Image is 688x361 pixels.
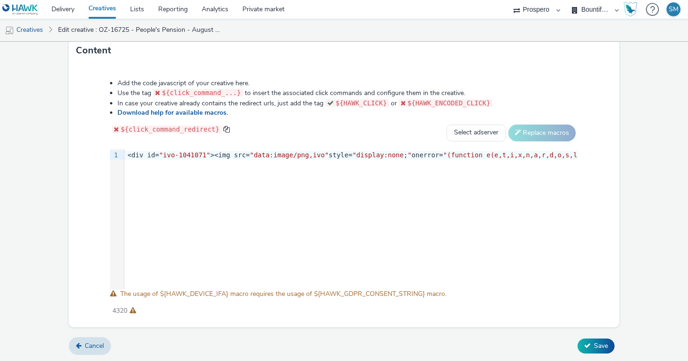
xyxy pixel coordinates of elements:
[121,125,220,133] span: ${click_command_redirect}
[162,89,241,96] span: ${click_command_...}
[223,126,230,133] span: copy to clipboard
[352,151,411,159] span: "display:none;"
[110,151,119,160] div: 1
[5,26,14,35] img: mobile
[408,99,490,107] span: ${HAWK_ENCODED_CLICK}
[117,79,578,88] li: Add the code javascript of your creative here.
[85,341,104,350] span: Cancel
[130,306,136,316] div: Maximum recommended length: 3000 characters.
[578,339,615,354] button: Save
[2,4,38,15] img: undefined Logo
[112,306,127,316] span: 4320
[117,88,578,98] li: Use the tag to insert the associated click commands and configure them in the creative.
[117,98,578,108] li: In case your creative already contains the redirect urls, just add the tag or
[336,99,387,107] span: ${HAWK_CLICK}
[508,125,576,141] button: Replace macros
[69,337,111,355] a: Cancel
[669,2,679,16] div: SM
[159,151,211,159] span: "ivo-1041071"
[76,44,111,58] h3: Content
[594,341,608,350] span: Save
[120,289,446,298] span: The usage of ${HAWK_DEVICE_IFA} macro requires the usage of ${HAWK_GDPR_CONSENT_STRING} macro.
[53,19,226,41] a: Edit creative : OZ-16725 - People's Pension - August - Nov '25 - Skin V1 [427344088] NEW
[623,2,637,17] img: Hawk Academy
[623,2,641,17] a: Hawk Academy
[250,151,329,159] span: "data:image/png,ivo"
[117,108,232,117] a: Download help for available macros.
